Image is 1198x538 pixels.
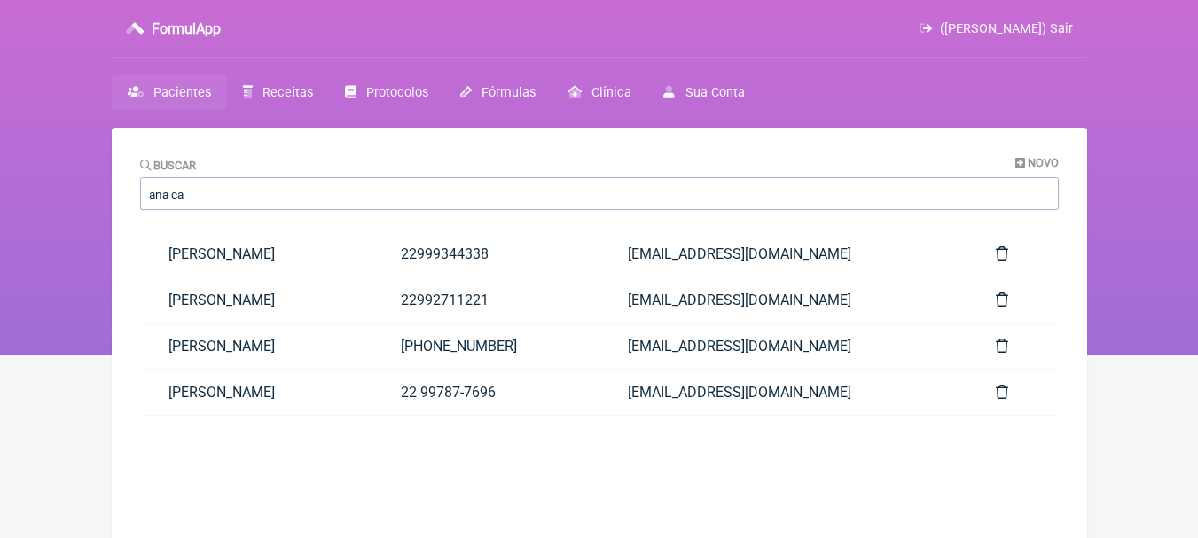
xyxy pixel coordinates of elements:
a: Fórmulas [444,75,552,110]
a: 22999344338 [372,231,599,277]
a: Protocolos [329,75,444,110]
span: ([PERSON_NAME]) Sair [940,21,1073,36]
a: [PERSON_NAME] [140,370,373,415]
span: Fórmulas [482,85,536,100]
a: [EMAIL_ADDRESS][DOMAIN_NAME] [599,231,967,277]
a: [EMAIL_ADDRESS][DOMAIN_NAME] [599,370,967,415]
span: Sua Conta [685,85,745,100]
a: ([PERSON_NAME]) Sair [920,21,1072,36]
span: Novo [1028,156,1059,169]
a: [PHONE_NUMBER] [372,324,599,369]
a: [PERSON_NAME] [140,324,373,369]
a: [EMAIL_ADDRESS][DOMAIN_NAME] [599,277,967,323]
a: Sua Conta [647,75,760,110]
a: Clínica [552,75,647,110]
a: [PERSON_NAME] [140,231,373,277]
input: Paciente [140,177,1059,210]
span: Protocolos [366,85,428,100]
a: 22 99787-7696 [372,370,599,415]
a: Novo [1015,156,1059,169]
a: 22992711221 [372,277,599,323]
span: Pacientes [153,85,211,100]
a: [EMAIL_ADDRESS][DOMAIN_NAME] [599,324,967,369]
a: [PERSON_NAME] [140,277,373,323]
a: Receitas [227,75,329,110]
span: Clínica [591,85,631,100]
span: Receitas [262,85,313,100]
a: Pacientes [112,75,227,110]
label: Buscar [140,159,197,172]
h3: FormulApp [152,20,221,37]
